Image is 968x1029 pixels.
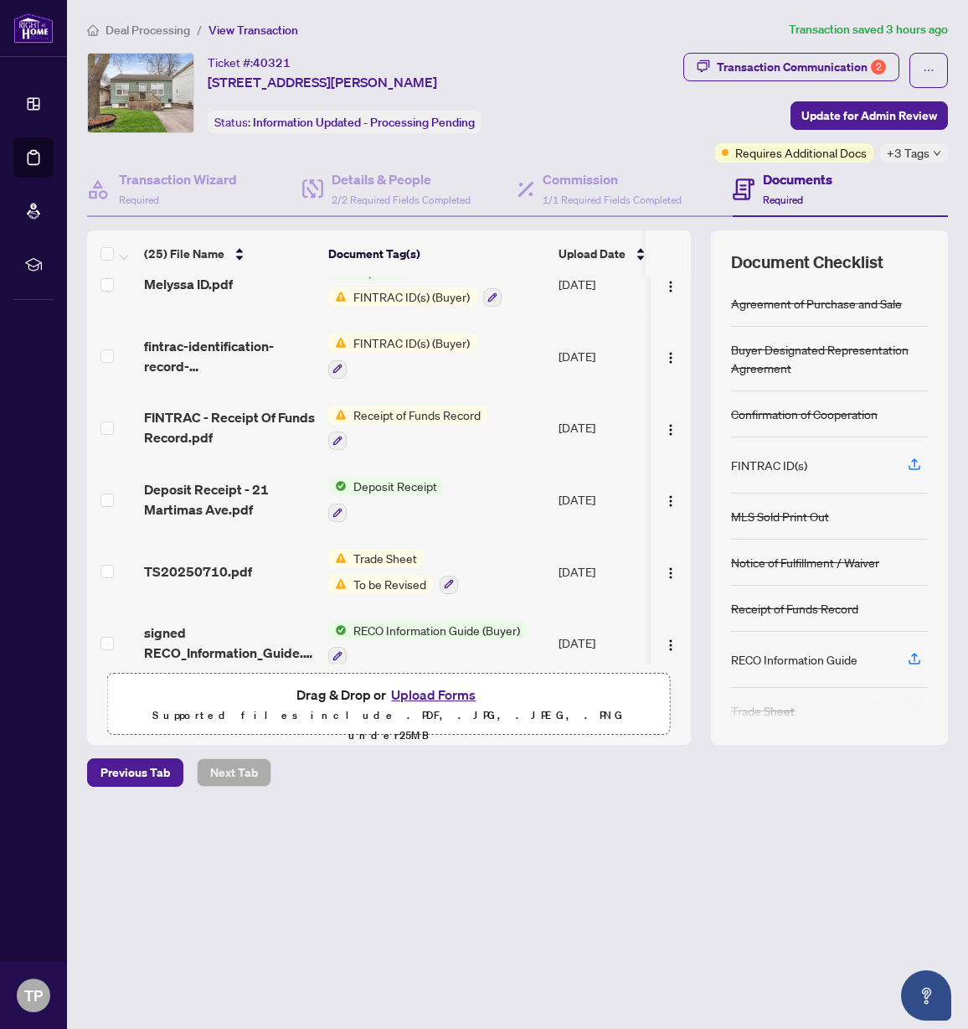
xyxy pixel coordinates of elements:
div: 2 [871,59,886,75]
div: Agreement of Purchase and Sale [731,294,902,313]
img: Status Icon [328,334,347,352]
div: MLS Sold Print Out [731,507,829,525]
div: RECO Information Guide [731,650,857,669]
div: Transaction Communication [717,54,886,80]
article: Transaction saved 3 hours ago [789,20,948,39]
p: Supported files include .PDF, .JPG, .JPEG, .PNG under 25 MB [118,706,660,746]
span: ellipsis [923,65,935,76]
span: Required [119,194,159,206]
span: (25) File Name [144,245,224,263]
span: Deposit Receipt - 21 Martimas Ave.pdf [144,479,315,520]
h4: Documents [763,169,832,189]
span: View Transaction [209,23,298,38]
button: Logo [657,486,684,513]
span: home [87,24,99,36]
span: +3 Tags [887,143,929,163]
li: / [197,20,202,39]
span: Document Checklist [731,251,883,274]
th: Upload Date [552,230,666,277]
img: logo [13,13,54,44]
span: Trade Sheet [347,549,424,567]
button: Upload Forms [386,684,481,706]
span: TS20250710.pdf [144,561,252,582]
button: Status IconDuplicateStatus IconFINTRAC ID(s) (Buyer) [328,261,502,307]
th: Document Tag(s) [322,230,552,277]
button: Transaction Communication2 [683,53,899,81]
img: Logo [664,566,677,580]
img: Logo [664,494,677,508]
img: Logo [664,639,677,652]
span: 2/2 Required Fields Completed [332,194,471,206]
td: [DATE] [552,535,666,608]
td: [DATE] [552,248,666,320]
img: Status Icon [328,406,347,424]
span: Deposit Receipt [347,477,444,495]
img: Logo [664,351,677,365]
span: [STREET_ADDRESS][PERSON_NAME] [208,72,437,92]
div: Buyer Designated Representation Agreement [731,340,928,377]
span: FINTRAC - Receipt Of Funds Record.pdf [144,407,315,447]
img: Logo [664,280,677,293]
span: Upload Date [559,245,626,263]
td: [DATE] [552,608,666,680]
img: Status Icon [328,549,347,567]
div: FINTRAC ID(s) [731,456,807,474]
span: 1/1 Required Fields Completed [543,194,682,206]
button: Next Tab [197,758,271,787]
img: Logo [664,423,677,437]
span: Update for Admin Review [801,102,937,129]
button: Open asap [901,970,951,1021]
button: Logo [657,558,684,585]
button: Logo [657,271,684,297]
div: Status: [208,111,481,133]
h4: Commission [543,169,682,189]
span: signed RECO_Information_Guide.pdf [144,623,315,663]
span: FINTRAC ID(s) (Buyer) [347,334,476,352]
img: Status Icon [328,575,347,593]
h4: Details & People [332,169,471,189]
button: Update for Admin Review [790,101,948,130]
button: Logo [657,629,684,656]
button: Logo [657,343,684,370]
button: Status IconDeposit Receipt [328,477,444,522]
div: Notice of Fulfillment / Waiver [731,553,879,571]
span: To be Revised [347,575,433,593]
span: Receipt of Funds Record [347,406,487,424]
span: TP [24,984,43,1007]
span: Previous Tab [100,759,170,786]
button: Status IconFINTRAC ID(s) (Buyer) [328,334,476,379]
img: IMG-X12091058_1.jpg [88,54,193,132]
span: Drag & Drop or [296,684,481,706]
th: (25) File Name [137,230,322,277]
span: Information Updated - Processing Pending [253,115,475,130]
td: [DATE] [552,392,666,464]
h4: Transaction Wizard [119,169,237,189]
td: [DATE] [552,320,666,392]
div: Receipt of Funds Record [731,599,858,618]
button: Status IconTrade SheetStatus IconTo be Revised [328,549,458,594]
div: Confirmation of Cooperation [731,405,878,423]
button: Logo [657,414,684,441]
span: Deal Processing [106,23,190,38]
span: FINTRAC ID(s) (Buyer) [347,287,476,306]
button: Previous Tab [87,758,183,787]
button: Status IconReceipt of Funds Record [328,406,487,451]
span: Drag & Drop orUpload FormsSupported files include .PDF, .JPG, .JPEG, .PNG under25MB [108,674,670,756]
span: RECO Information Guide (Buyer) [347,621,527,639]
img: Status Icon [328,287,347,306]
span: 40321 [253,55,291,70]
img: Status Icon [328,477,347,495]
td: [DATE] [552,463,666,535]
div: Ticket #: [208,53,291,72]
span: down [933,149,941,158]
span: fintrac-identification-record-[PERSON_NAME]-20250714-200626.pdf [144,336,315,376]
img: Status Icon [328,621,347,639]
span: Required [763,194,803,206]
button: Status IconRECO Information Guide (Buyer) [328,621,527,666]
span: Melyssa ID.pdf [144,274,233,294]
span: Requires Additional Docs [735,143,867,162]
